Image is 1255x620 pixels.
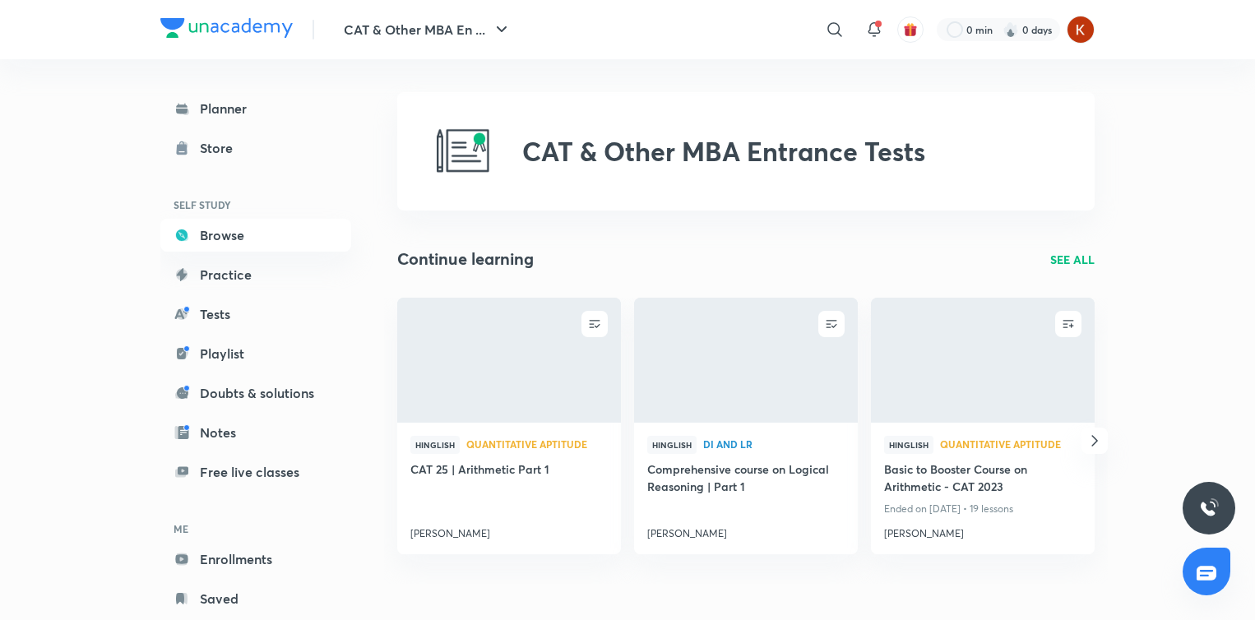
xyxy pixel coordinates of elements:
img: new-thumbnail [868,296,1096,423]
span: DI and LR [703,439,845,449]
button: avatar [897,16,924,43]
span: Hinglish [884,436,933,454]
a: [PERSON_NAME] [647,520,845,541]
a: Quantitative Aptitude [466,439,608,451]
a: Quantitative Aptitude [940,439,1081,451]
a: Notes [160,416,351,449]
h6: SELF STUDY [160,191,351,219]
a: Tests [160,298,351,331]
a: Comprehensive course on Logical Reasoning | Part 1 [647,460,845,498]
span: Quantitative Aptitude [466,439,608,449]
a: Practice [160,258,351,291]
a: Store [160,132,351,164]
span: Hinglish [410,436,460,454]
a: Playlist [160,337,351,370]
a: CAT 25 | Arithmetic Part 1 [410,460,608,481]
button: CAT & Other MBA En ... [334,13,521,46]
a: Enrollments [160,543,351,576]
a: [PERSON_NAME] [410,520,608,541]
a: Planner [160,92,351,125]
a: new-thumbnail [397,298,621,423]
h2: Continue learning [397,247,534,271]
img: Advait Nutan [1067,16,1095,44]
a: Company Logo [160,18,293,42]
div: Store [200,138,243,158]
a: new-thumbnail [871,298,1095,423]
a: SEE ALL [1050,251,1095,268]
img: new-thumbnail [395,296,623,423]
img: Company Logo [160,18,293,38]
a: [PERSON_NAME] [884,520,1081,541]
a: Doubts & solutions [160,377,351,409]
img: streak [1003,21,1019,38]
a: Free live classes [160,456,351,488]
h2: CAT & Other MBA Entrance Tests [522,136,925,167]
a: DI and LR [703,439,845,451]
span: Quantitative Aptitude [940,439,1081,449]
img: CAT & Other MBA Entrance Tests [437,125,489,178]
a: Browse [160,219,351,252]
a: Basic to Booster Course on Arithmetic - CAT 2023 [884,460,1081,498]
p: Ended on [DATE] • 19 lessons [884,498,1081,520]
img: ttu [1199,498,1219,518]
a: Saved [160,582,351,615]
a: new-thumbnail [634,298,858,423]
h6: ME [160,515,351,543]
span: Hinglish [647,436,697,454]
img: avatar [903,22,918,37]
img: new-thumbnail [632,296,859,423]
